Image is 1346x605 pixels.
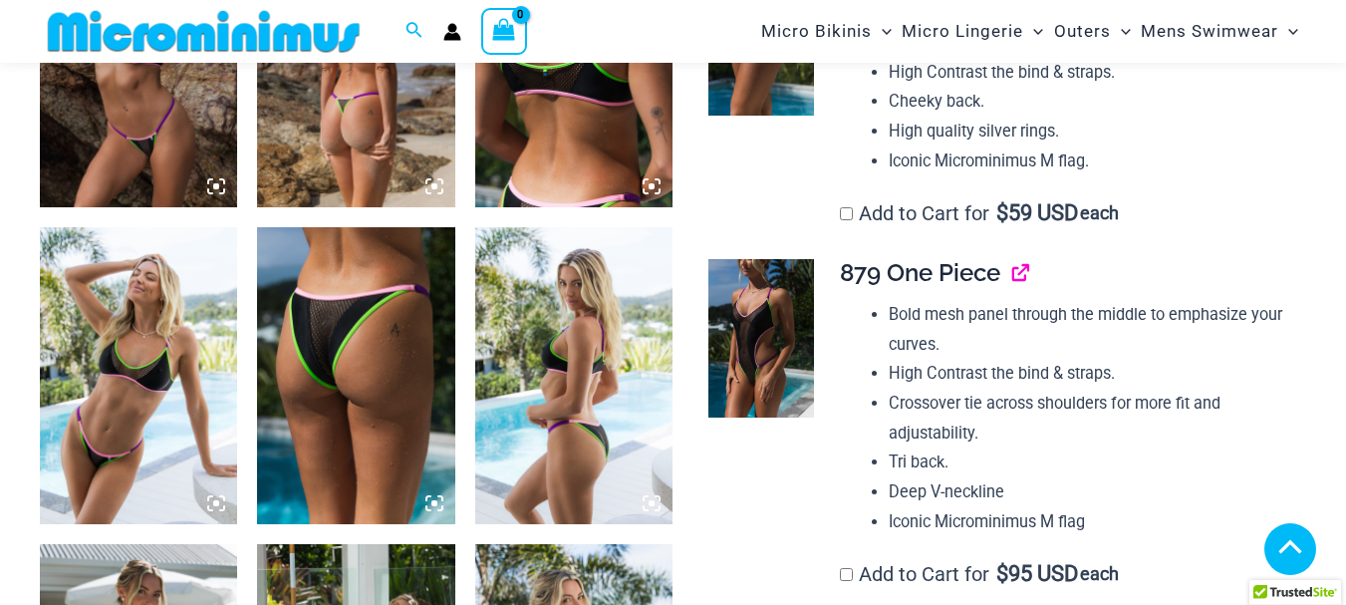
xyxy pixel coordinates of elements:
[996,200,1008,225] span: $
[902,6,1023,57] span: Micro Lingerie
[1141,6,1278,57] span: Mens Swimwear
[840,568,853,581] input: Add to Cart for$95 USD each
[257,227,454,524] img: Reckless Neon Crush Black Neon 296 Cheeky
[996,561,1008,586] span: $
[481,8,527,54] a: View Shopping Cart, empty
[1136,6,1303,57] a: Mens SwimwearMenu ToggleMenu Toggle
[1023,6,1043,57] span: Menu Toggle
[405,19,423,44] a: Search icon link
[889,300,1290,359] li: Bold mesh panel through the middle to emphasize your curves.
[889,507,1290,537] li: Iconic Microminimus M flag
[1080,203,1119,223] span: each
[756,6,897,57] a: Micro BikinisMenu ToggleMenu Toggle
[753,3,1306,60] nav: Site Navigation
[1080,564,1119,584] span: each
[840,562,1119,586] label: Add to Cart for
[443,23,461,41] a: Account icon link
[889,58,1290,88] li: High Contrast the bind & straps.
[1054,6,1111,57] span: Outers
[889,117,1290,147] li: High quality silver rings.
[889,448,1290,477] li: Tri back.
[475,227,673,524] img: Reckless Neon Crush Black Neon 349 Crop Top 296 Cheeky
[996,564,1078,584] span: 95 USD
[889,147,1290,176] li: Iconic Microminimus M flag.
[889,477,1290,507] li: Deep V-neckline
[889,87,1290,117] li: Cheeky back.
[889,359,1290,389] li: High Contrast the bind & straps.
[708,259,814,418] img: Reckless Neon Crush Black Neon 879 One Piece
[996,203,1078,223] span: 59 USD
[1049,6,1136,57] a: OutersMenu ToggleMenu Toggle
[40,9,368,54] img: MM SHOP LOGO FLAT
[1111,6,1131,57] span: Menu Toggle
[1278,6,1298,57] span: Menu Toggle
[872,6,892,57] span: Menu Toggle
[840,207,853,220] input: Add to Cart for$59 USD each
[889,389,1290,448] li: Crossover tie across shoulders for more fit and adjustability.
[761,6,872,57] span: Micro Bikinis
[897,6,1048,57] a: Micro LingerieMenu ToggleMenu Toggle
[840,258,1000,287] span: 879 One Piece
[40,227,237,524] img: Reckless Neon Crush Black Neon 349 Crop Top 296 Cheeky
[840,201,1119,225] label: Add to Cart for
